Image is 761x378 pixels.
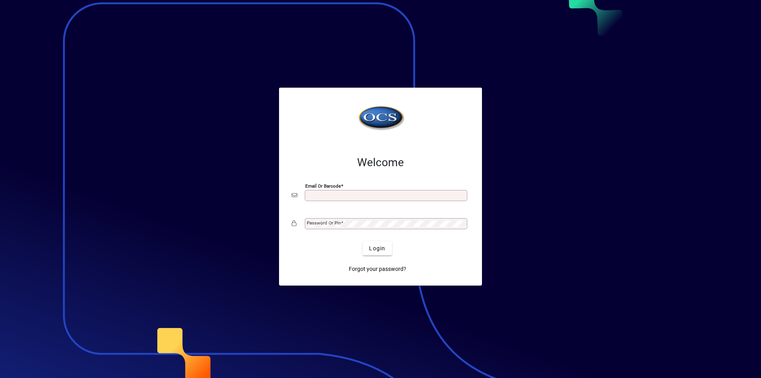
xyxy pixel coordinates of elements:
[346,262,409,276] a: Forgot your password?
[363,241,392,255] button: Login
[307,220,341,226] mat-label: Password or Pin
[305,183,341,189] mat-label: Email or Barcode
[369,244,385,253] span: Login
[349,265,406,273] span: Forgot your password?
[292,156,469,169] h2: Welcome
